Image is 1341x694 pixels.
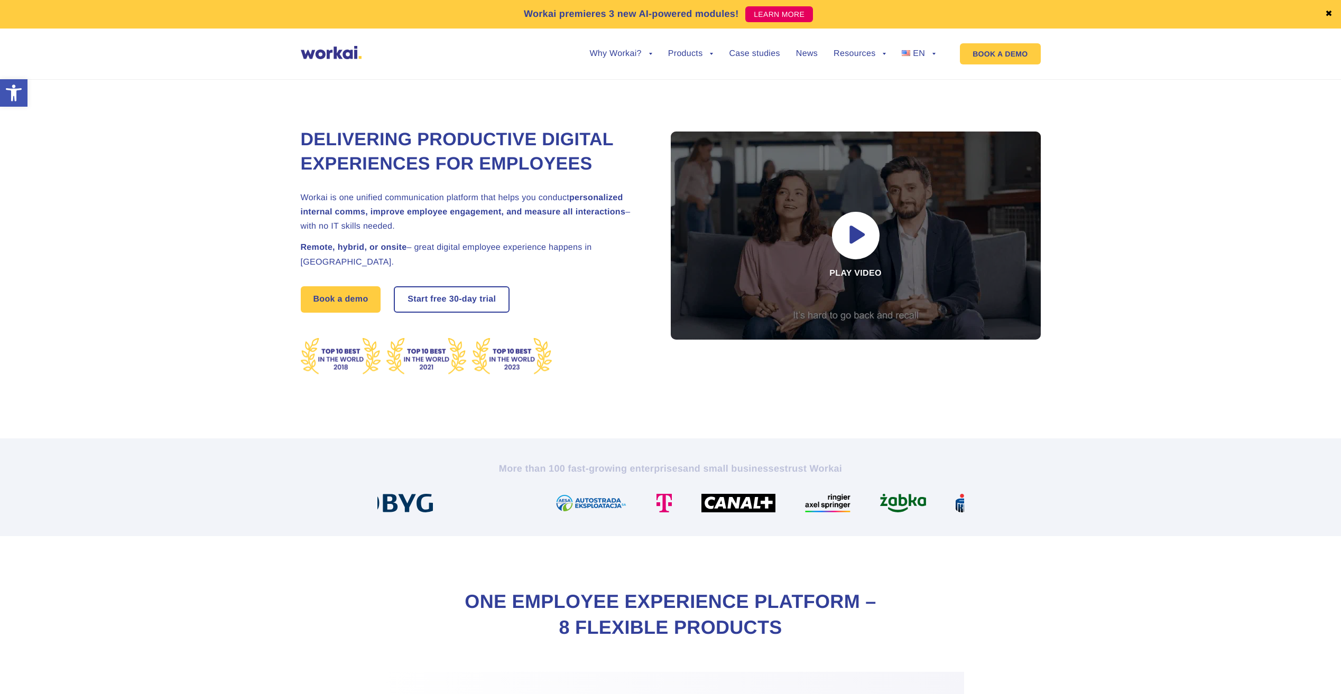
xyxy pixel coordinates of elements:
[796,50,818,58] a: News
[960,43,1040,64] a: BOOK A DEMO
[913,49,925,58] span: EN
[449,295,477,304] i: 30-day
[1325,10,1333,18] a: ✖
[683,463,784,474] i: and small businesses
[301,191,644,234] h2: Workai is one unified communication platform that helps you conduct – with no IT skills needed.
[671,132,1041,340] div: Play video
[301,128,644,176] h1: Delivering Productive Digital Experiences for Employees
[301,243,407,252] strong: Remote, hybrid, or onsite
[524,7,739,21] p: Workai premieres 3 new AI-powered modules!
[745,6,813,22] a: LEARN MORE
[589,50,652,58] a: Why Workai?
[301,240,644,269] h2: – great digital employee experience happens in [GEOGRAPHIC_DATA].
[301,286,381,313] a: Book a demo
[834,50,886,58] a: Resources
[377,462,964,475] h2: More than 100 fast-growing enterprises trust Workai
[668,50,714,58] a: Products
[729,50,780,58] a: Case studies
[459,589,882,640] h2: One Employee Experience Platform – 8 flexible products
[395,287,508,312] a: Start free30-daytrial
